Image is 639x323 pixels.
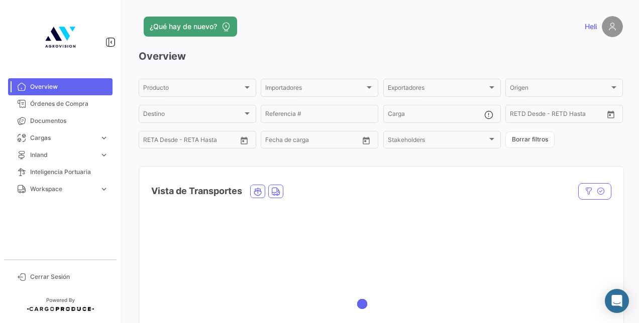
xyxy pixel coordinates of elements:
[605,289,629,313] div: Abrir Intercom Messenger
[143,86,243,93] span: Producto
[505,131,555,148] button: Borrar filtros
[388,86,487,93] span: Exportadores
[251,185,265,198] button: Ocean
[535,112,580,119] input: Hasta
[143,112,243,119] span: Destino
[99,150,109,159] span: expand_more
[510,112,528,119] input: Desde
[388,138,487,145] span: Stakeholders
[168,138,213,145] input: Hasta
[585,22,597,32] span: Heli
[30,82,109,91] span: Overview
[8,78,113,95] a: Overview
[30,99,109,108] span: Órdenes de Compra
[30,168,109,177] span: Inteligencia Portuaria
[265,138,283,145] input: Desde
[8,112,113,129] a: Documentos
[30,185,95,194] span: Workspace
[99,185,109,194] span: expand_more
[290,138,335,145] input: Hasta
[143,138,161,145] input: Desde
[99,133,109,142] span: expand_more
[30,150,95,159] span: Inland
[150,22,217,32] span: ¿Qué hay de nuevo?
[30,116,109,125] span: Documentos
[8,95,113,112] a: Órdenes de Compra
[139,49,623,63] h3: Overview
[151,184,242,198] h4: Vista de Transportes
[35,12,85,62] img: 4b7f8542-3a82-4138-a362-aafd166d3a59.jpg
[602,16,623,37] img: placeholder-user.png
[269,185,283,198] button: Land
[359,133,374,148] button: Open calendar
[237,133,252,148] button: Open calendar
[510,86,609,93] span: Origen
[265,86,365,93] span: Importadores
[603,107,618,122] button: Open calendar
[30,133,95,142] span: Cargas
[144,17,237,37] button: ¿Qué hay de nuevo?
[30,272,109,281] span: Cerrar Sesión
[8,164,113,181] a: Inteligencia Portuaria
